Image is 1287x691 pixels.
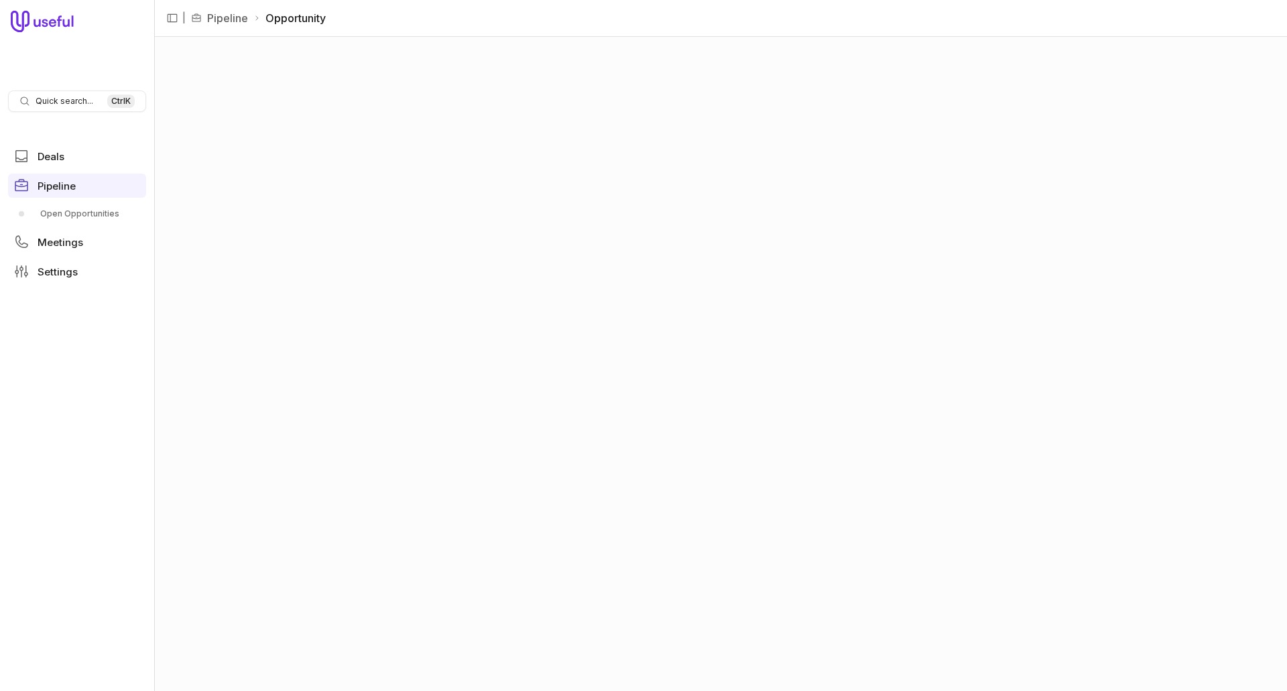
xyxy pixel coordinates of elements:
span: Quick search... [36,96,93,107]
span: Meetings [38,237,83,247]
kbd: Ctrl K [107,95,135,108]
a: Open Opportunities [8,203,146,225]
span: | [182,10,186,26]
span: Pipeline [38,181,76,191]
div: Pipeline submenu [8,203,146,225]
a: Pipeline [207,10,248,26]
button: Collapse sidebar [162,8,182,28]
span: Deals [38,151,64,162]
a: Deals [8,144,146,168]
a: Pipeline [8,174,146,198]
a: Meetings [8,230,146,254]
a: Settings [8,259,146,284]
li: Opportunity [253,10,326,26]
span: Settings [38,267,78,277]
